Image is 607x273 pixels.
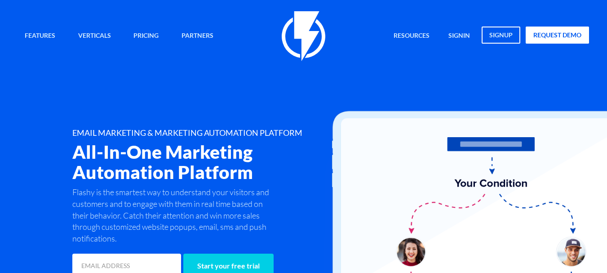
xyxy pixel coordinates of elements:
a: request demo [526,27,589,44]
a: signup [482,27,520,44]
a: signin [442,27,477,46]
h1: EMAIL MARKETING & MARKETING AUTOMATION PLATFORM [72,129,345,138]
a: Verticals [71,27,118,46]
a: Features [18,27,62,46]
h2: All-In-One Marketing Automation Platform [72,142,345,182]
a: Pricing [127,27,165,46]
a: Partners [175,27,220,46]
p: Flashy is the smartest way to understand your visitors and customers and to engage with them in r... [72,187,273,245]
a: Resources [387,27,436,46]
